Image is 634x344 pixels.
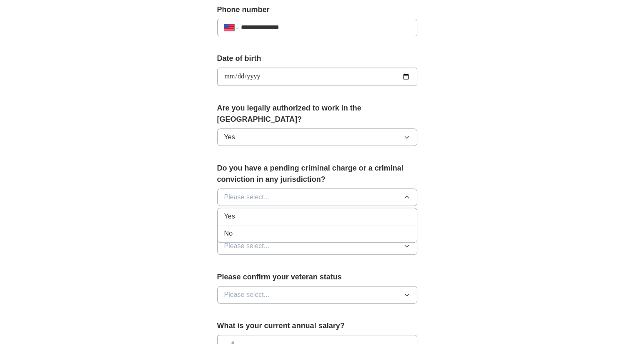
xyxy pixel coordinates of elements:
label: Are you legally authorized to work in the [GEOGRAPHIC_DATA]? [217,103,417,125]
button: Please select... [217,237,417,255]
label: What is your current annual salary? [217,320,417,331]
span: Yes [224,132,235,142]
label: Date of birth [217,53,417,64]
button: Yes [217,128,417,146]
span: No [224,228,233,239]
label: Please confirm your veteran status [217,271,417,283]
span: Please select... [224,241,270,251]
label: Phone number [217,4,417,15]
label: Do you have a pending criminal charge or a criminal conviction in any jurisdiction? [217,163,417,185]
span: Yes [224,211,235,221]
button: Please select... [217,286,417,304]
button: Please select... [217,188,417,206]
span: Please select... [224,192,270,202]
span: Please select... [224,290,270,300]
